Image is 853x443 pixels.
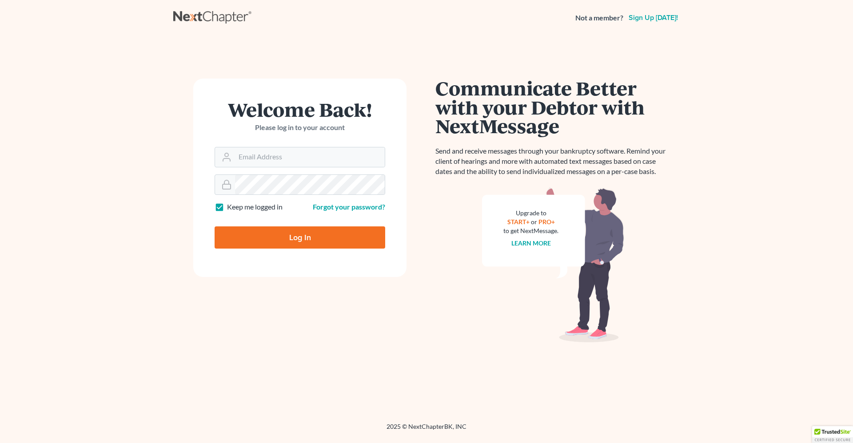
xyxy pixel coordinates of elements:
[575,13,623,23] strong: Not a member?
[435,79,671,135] h1: Communicate Better with your Debtor with NextMessage
[507,218,530,225] a: START+
[215,100,385,119] h1: Welcome Back!
[215,226,385,249] input: Log In
[482,187,624,343] img: nextmessage_bg-59042aed3d76b12b5cd301f8e5b87938c9018125f34e5fa2b7a6b67550977c72.svg
[627,14,680,21] a: Sign up [DATE]!
[538,218,555,225] a: PRO+
[511,239,551,247] a: Learn more
[503,209,558,218] div: Upgrade to
[435,146,671,177] p: Send and receive messages through your bankruptcy software. Remind your client of hearings and mo...
[173,422,680,438] div: 2025 © NextChapterBK, INC
[235,147,385,167] input: Email Address
[215,123,385,133] p: Please log in to your account
[812,426,853,443] div: TrustedSite Certified
[531,218,537,225] span: or
[227,202,283,212] label: Keep me logged in
[503,226,558,235] div: to get NextMessage.
[313,202,385,211] a: Forgot your password?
